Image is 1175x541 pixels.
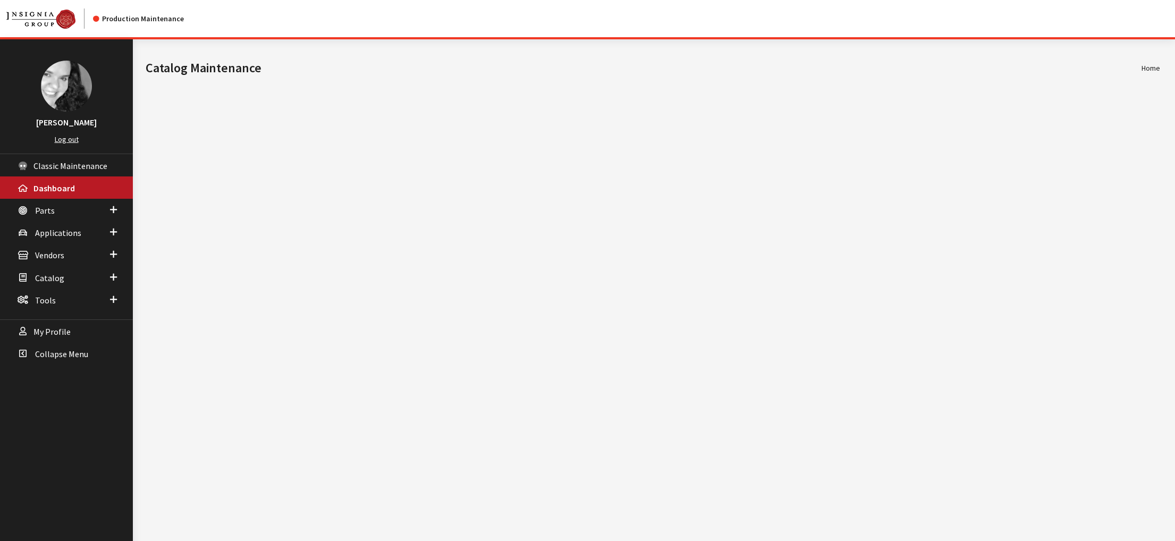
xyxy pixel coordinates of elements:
span: Vendors [35,250,64,261]
a: Insignia Group logo [6,9,93,29]
div: Production Maintenance [93,13,184,24]
a: Log out [55,134,79,144]
h3: [PERSON_NAME] [11,116,122,129]
span: My Profile [33,326,71,337]
span: Tools [35,295,56,306]
span: Collapse Menu [35,349,88,359]
span: Parts [35,205,55,216]
span: Classic Maintenance [33,160,107,171]
h1: Catalog Maintenance [146,58,1142,78]
img: Khrystal Dorton [41,61,92,112]
span: Catalog [35,273,64,283]
img: Catalog Maintenance [6,10,75,29]
li: Home [1142,63,1160,74]
span: Dashboard [33,183,75,193]
span: Applications [35,227,81,238]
